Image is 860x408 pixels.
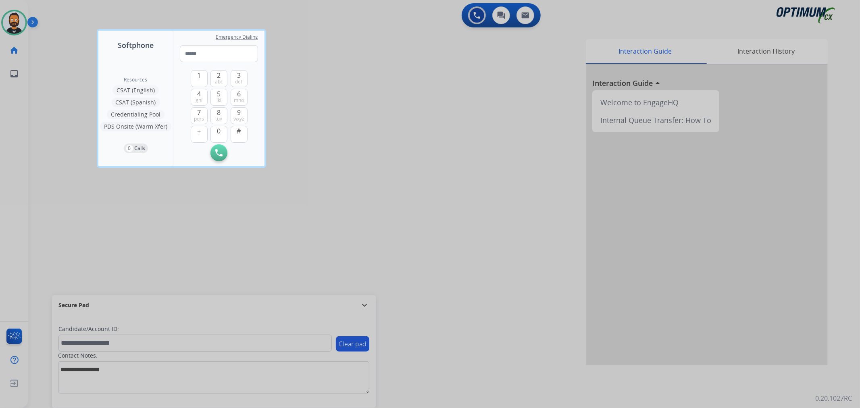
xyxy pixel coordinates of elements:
button: CSAT (Spanish) [112,98,160,107]
button: PDS Onsite (Warm Xfer) [100,122,171,131]
span: Resources [124,77,148,83]
button: 2abc [210,70,227,87]
span: wxyz [233,116,244,122]
p: 0.20.1027RC [815,393,852,403]
button: 1 [191,70,208,87]
span: tuv [216,116,223,122]
span: jkl [217,97,221,104]
span: Softphone [118,40,154,51]
span: # [237,126,241,136]
button: 4ghi [191,89,208,106]
span: def [235,79,243,85]
span: 3 [237,71,241,80]
button: + [191,126,208,143]
button: 3def [231,70,248,87]
span: 2 [217,71,221,80]
button: 6mno [231,89,248,106]
span: 9 [237,108,241,117]
span: 5 [217,89,221,99]
button: 5jkl [210,89,227,106]
button: 0 [210,126,227,143]
img: call-button [215,149,223,156]
span: mno [234,97,244,104]
span: ghi [196,97,202,104]
button: 0Calls [124,144,148,153]
button: 7pqrs [191,107,208,124]
p: 0 [126,145,133,152]
span: 0 [217,126,221,136]
span: 7 [197,108,201,117]
button: CSAT (English) [112,85,159,95]
button: Credentialing Pool [107,110,165,119]
p: Calls [135,145,146,152]
button: # [231,126,248,143]
span: 4 [197,89,201,99]
span: 1 [197,71,201,80]
span: + [197,126,201,136]
button: 9wxyz [231,107,248,124]
span: pqrs [194,116,204,122]
span: 8 [217,108,221,117]
span: Emergency Dialing [216,34,258,40]
span: abc [215,79,223,85]
button: 8tuv [210,107,227,124]
span: 6 [237,89,241,99]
